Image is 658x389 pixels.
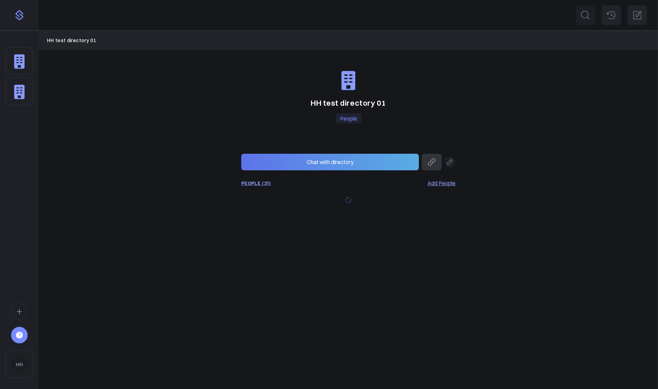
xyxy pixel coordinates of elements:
img: HH [11,356,27,373]
img: default_company-f8efef40e46bb5c9bec7e5250ec8e346ba998c542c8e948b41fbc52213a8e794.png [11,53,27,70]
a: Add People [427,179,455,187]
img: default_company-f8efef40e46bb5c9bec7e5250ec8e346ba998c542c8e948b41fbc52213a8e794.png [11,84,27,100]
img: default_company-f8efef40e46bb5c9bec7e5250ec8e346ba998c542c8e948b41fbc52213a8e794.png [337,69,359,92]
button: Chat with directory [241,154,419,170]
h1: HH test directory 01 [241,97,455,109]
a: PEOPLE (31) [241,180,271,186]
a: HH test directory 01 [47,37,96,44]
nav: Breadcrumb [47,37,650,44]
img: purple-logo-f4f985042447f6d3a21d9d2f6d8e0030207d587b440d52f708815e5968048218.png [14,10,25,21]
p: People [336,113,361,123]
